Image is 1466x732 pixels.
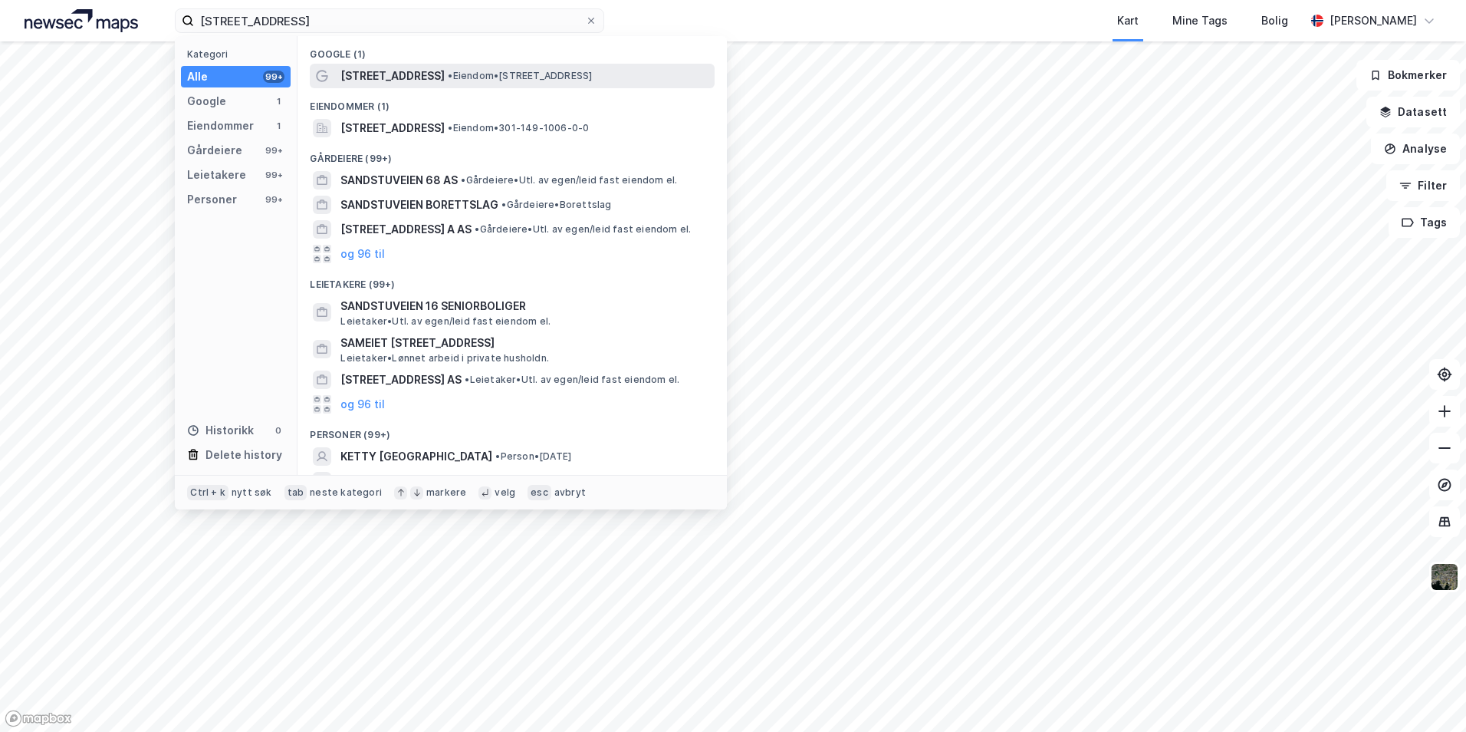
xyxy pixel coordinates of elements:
[1389,207,1460,238] button: Tags
[465,374,469,385] span: •
[187,421,254,440] div: Historikk
[25,9,138,32] img: logo.a4113a55bc3d86da70a041830d287a7e.svg
[340,119,445,137] span: [STREET_ADDRESS]
[340,371,462,389] span: [STREET_ADDRESS] AS
[448,122,452,134] span: •
[1430,562,1459,592] img: 9k=
[501,199,611,211] span: Gårdeiere • Borettslag
[187,190,237,209] div: Personer
[1172,12,1228,30] div: Mine Tags
[340,196,498,214] span: SANDSTUVEIEN BORETTSLAG
[297,36,727,64] div: Google (1)
[1366,97,1460,127] button: Datasett
[232,486,272,499] div: nytt søk
[426,486,466,499] div: markere
[1356,60,1460,91] button: Bokmerker
[448,122,589,134] span: Eiendom • 301-149-1006-0-0
[1389,658,1466,732] iframe: Chat Widget
[187,92,226,110] div: Google
[205,446,282,464] div: Delete history
[272,120,284,132] div: 1
[475,223,479,235] span: •
[187,166,246,184] div: Leietakere
[340,171,458,190] span: SANDSTUVEIEN 68 AS
[448,70,592,82] span: Eiendom • [STREET_ADDRESS]
[1261,12,1288,30] div: Bolig
[1386,170,1460,201] button: Filter
[284,485,307,500] div: tab
[297,417,727,444] div: Personer (99+)
[340,220,472,239] span: [STREET_ADDRESS] A AS
[340,297,708,315] span: SANDSTUVEIEN 16 SENIORBOLIGER
[340,395,385,414] button: og 96 til
[554,486,586,499] div: avbryt
[475,223,691,236] span: Gårdeiere • Utl. av egen/leid fast eiendom el.
[528,485,551,500] div: esc
[1330,12,1417,30] div: [PERSON_NAME]
[340,352,549,364] span: Leietaker • Lønnet arbeid i private husholdn.
[340,472,429,490] span: [PERSON_NAME]
[263,169,284,181] div: 99+
[448,70,452,81] span: •
[310,486,382,499] div: neste kategori
[263,193,284,206] div: 99+
[194,9,585,32] input: Søk på adresse, matrikkel, gårdeiere, leietakere eller personer
[272,95,284,107] div: 1
[187,117,254,135] div: Eiendommer
[495,450,571,463] span: Person • [DATE]
[340,334,708,352] span: SAMEIET [STREET_ADDRESS]
[495,486,515,499] div: velg
[340,245,385,263] button: og 96 til
[340,447,492,466] span: KETTY [GEOGRAPHIC_DATA]
[495,450,500,462] span: •
[465,374,679,386] span: Leietaker • Utl. av egen/leid fast eiendom el.
[1371,134,1460,164] button: Analyse
[297,140,727,168] div: Gårdeiere (99+)
[297,266,727,294] div: Leietakere (99+)
[263,144,284,157] div: 99+
[187,141,242,160] div: Gårdeiere
[340,67,445,85] span: [STREET_ADDRESS]
[1117,12,1139,30] div: Kart
[5,710,72,727] a: Mapbox homepage
[501,199,506,210] span: •
[461,174,677,186] span: Gårdeiere • Utl. av egen/leid fast eiendom el.
[272,424,284,437] div: 0
[187,48,291,60] div: Kategori
[263,71,284,83] div: 99+
[297,88,727,116] div: Eiendommer (1)
[187,68,208,86] div: Alle
[187,485,228,500] div: Ctrl + k
[340,315,551,328] span: Leietaker • Utl. av egen/leid fast eiendom el.
[461,174,465,186] span: •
